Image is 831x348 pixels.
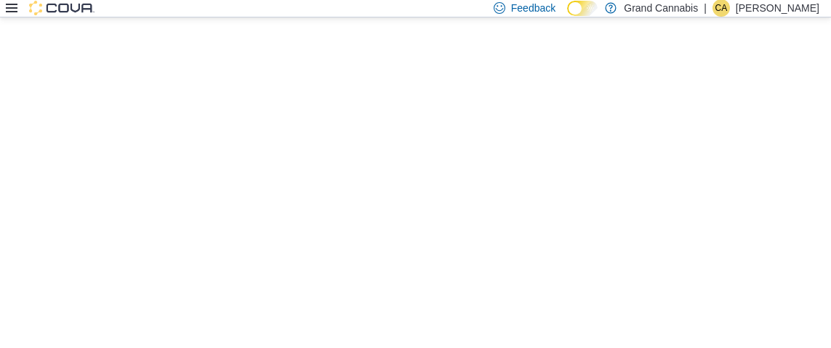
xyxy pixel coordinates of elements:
[567,1,598,16] input: Dark Mode
[29,1,95,15] img: Cova
[511,1,555,15] span: Feedback
[567,16,568,17] span: Dark Mode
